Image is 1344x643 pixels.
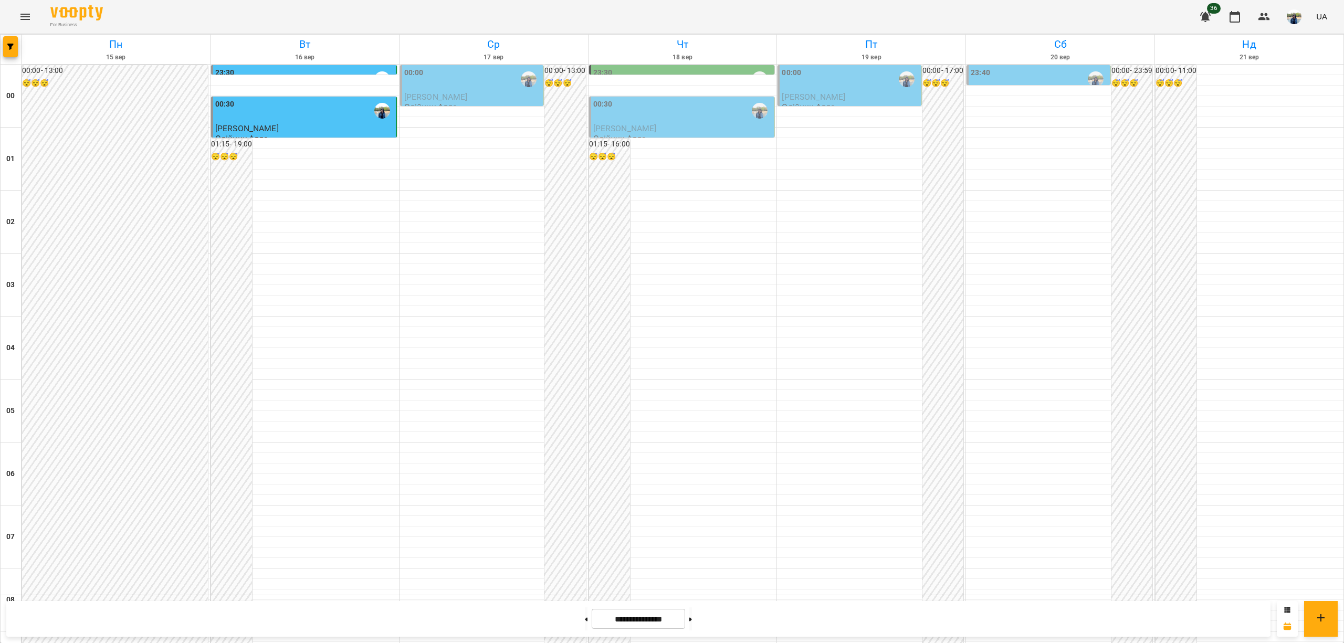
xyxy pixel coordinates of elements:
[13,4,38,29] button: Menu
[971,67,990,79] label: 23:40
[1157,36,1342,52] h6: Нд
[6,594,15,606] h6: 08
[401,52,586,62] h6: 17 вер
[544,65,585,77] h6: 00:00 - 13:00
[22,65,208,77] h6: 00:00 - 13:00
[404,67,424,79] label: 00:00
[1156,78,1196,89] h6: 😴😴😴
[6,405,15,417] h6: 05
[1156,65,1196,77] h6: 00:00 - 11:00
[1312,7,1331,26] button: UA
[211,151,252,163] h6: 😴😴😴
[212,52,397,62] h6: 16 вер
[22,78,208,89] h6: 😴😴😴
[215,67,235,79] label: 23:30
[1088,71,1104,87] img: Олійник Алла
[215,134,269,143] p: Олійник Алла
[401,36,586,52] h6: Ср
[1111,78,1152,89] h6: 😴😴😴
[374,71,390,87] img: Олійник Алла
[593,123,657,133] span: [PERSON_NAME]
[899,71,915,87] img: Олійник Алла
[544,78,585,89] h6: 😴😴😴
[779,52,964,62] h6: 19 вер
[6,468,15,480] h6: 06
[782,102,835,111] p: Олійник Алла
[752,71,768,87] img: Олійник Алла
[968,52,1153,62] h6: 20 вер
[215,123,279,133] span: [PERSON_NAME]
[6,216,15,228] h6: 02
[6,90,15,102] h6: 00
[1111,65,1152,77] h6: 00:00 - 23:59
[1157,52,1342,62] h6: 21 вер
[589,139,630,150] h6: 01:15 - 16:00
[922,78,963,89] h6: 😴😴😴
[968,36,1153,52] h6: Сб
[782,67,801,79] label: 00:00
[593,134,647,143] p: Олійник Алла
[593,99,613,110] label: 00:30
[589,151,630,163] h6: 😴😴😴
[50,5,103,20] img: Voopty Logo
[215,99,235,110] label: 00:30
[590,52,775,62] h6: 18 вер
[6,279,15,291] h6: 03
[922,65,963,77] h6: 00:00 - 17:00
[212,36,397,52] h6: Вт
[374,103,390,119] img: Олійник Алла
[1316,11,1327,22] span: UA
[23,36,208,52] h6: Пн
[23,52,208,62] h6: 15 вер
[1287,9,1301,24] img: 79bf113477beb734b35379532aeced2e.jpg
[404,102,458,111] p: Олійник Алла
[593,67,613,79] label: 23:30
[6,153,15,165] h6: 01
[404,92,468,102] span: [PERSON_NAME]
[6,531,15,543] h6: 07
[521,71,537,87] img: Олійник Алла
[782,92,845,102] span: [PERSON_NAME]
[752,103,768,119] img: Олійник Алла
[6,342,15,354] h6: 04
[211,139,252,150] h6: 01:15 - 19:00
[50,22,103,28] span: For Business
[1207,3,1221,14] span: 36
[779,36,964,52] h6: Пт
[590,36,775,52] h6: Чт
